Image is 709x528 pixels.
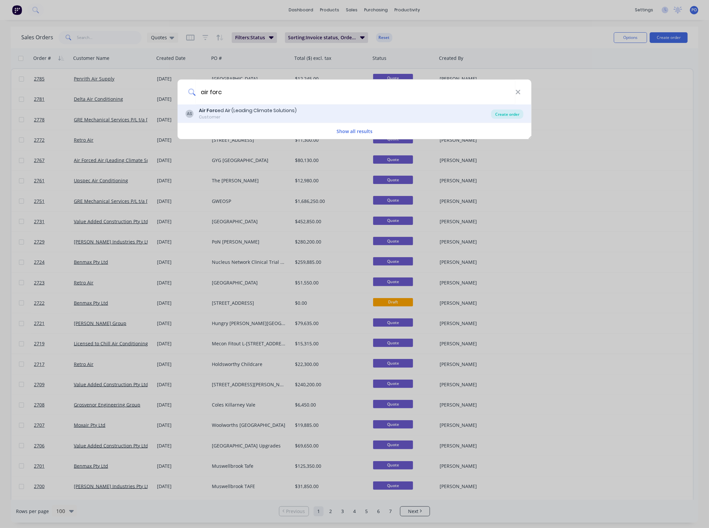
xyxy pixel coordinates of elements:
div: Create order [491,109,523,119]
div: ed Air (Leading Climate Solutions) [199,107,297,114]
input: Enter a customer name to create a new order... [196,80,515,104]
div: AS [186,110,194,118]
b: Air Forc [199,107,217,114]
button: Show all results [335,127,374,135]
div: Customer [199,114,297,120]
